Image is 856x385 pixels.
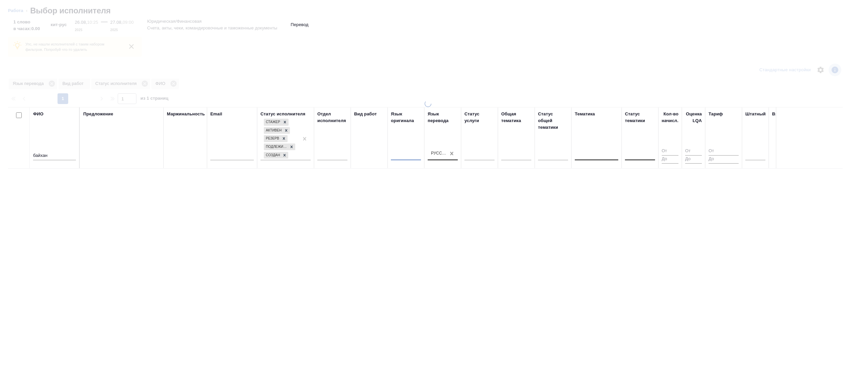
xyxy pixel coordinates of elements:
[662,111,678,124] div: Кол-во начисл.
[685,147,702,156] input: От
[501,111,531,124] div: Общая тематика
[538,111,568,131] div: Статус общей тематики
[291,21,308,28] p: Перевод
[264,127,283,134] div: Активен
[317,111,347,124] div: Отдел исполнителя
[662,147,678,156] input: От
[464,111,495,124] div: Статус услуги
[428,111,458,124] div: Язык перевода
[210,111,222,117] div: Email
[709,147,739,156] input: От
[685,111,702,124] div: Оценка LQA
[575,111,595,117] div: Тематика
[264,143,288,151] div: Подлежит внедрению
[709,155,739,164] input: До
[709,111,723,117] div: Тариф
[391,111,421,124] div: Язык оригинала
[431,151,446,157] div: Русский
[745,111,766,117] div: Штатный
[260,111,305,117] div: Статус исполнителя
[625,111,655,124] div: Статус тематики
[263,134,288,143] div: Стажер, Активен, Резерв, Подлежит внедрению, Создан
[264,119,281,126] div: Стажер
[354,111,377,117] div: Вид работ
[685,155,702,164] input: До
[264,152,281,159] div: Создан
[263,118,289,126] div: Стажер, Активен, Резерв, Подлежит внедрению, Создан
[772,111,853,117] div: Взаимодействие и доп. информация
[263,143,296,151] div: Стажер, Активен, Резерв, Подлежит внедрению, Создан
[33,111,43,117] div: ФИО
[167,111,205,117] div: Маржинальность
[264,135,280,142] div: Резерв
[662,155,678,164] input: До
[83,111,113,117] div: Предложение
[263,126,291,135] div: Стажер, Активен, Резерв, Подлежит внедрению, Создан
[263,151,289,160] div: Стажер, Активен, Резерв, Подлежит внедрению, Создан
